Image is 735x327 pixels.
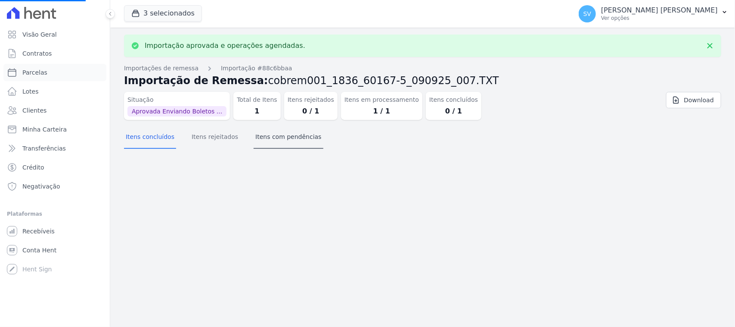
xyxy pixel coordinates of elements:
[22,106,47,115] span: Clientes
[3,223,106,240] a: Recebíveis
[344,106,419,116] dd: 1 / 1
[124,64,721,73] nav: Breadcrumb
[3,64,106,81] a: Parcelas
[3,140,106,157] a: Transferências
[288,95,334,104] dt: Itens rejeitados
[3,102,106,119] a: Clientes
[221,64,292,73] a: Importação #88c6bbaa
[145,41,305,50] p: Importação aprovada e operações agendadas.
[666,92,721,108] a: Download
[254,126,323,149] button: Itens com pendências
[3,45,106,62] a: Contratos
[190,126,240,149] button: Itens rejeitados
[3,159,106,176] a: Crédito
[3,178,106,195] a: Negativação
[22,182,60,191] span: Negativação
[429,106,478,116] dd: 0 / 1
[3,83,106,100] a: Lotes
[22,49,52,58] span: Contratos
[124,64,198,73] a: Importações de remessa
[22,68,47,77] span: Parcelas
[3,121,106,138] a: Minha Carteira
[288,106,334,116] dd: 0 / 1
[7,209,103,219] div: Plataformas
[22,125,67,134] span: Minha Carteira
[237,95,277,104] dt: Total de Itens
[237,106,277,116] dd: 1
[22,246,56,255] span: Conta Hent
[124,126,176,149] button: Itens concluídos
[601,6,718,15] p: [PERSON_NAME] [PERSON_NAME]
[22,227,55,236] span: Recebíveis
[572,2,735,26] button: SV [PERSON_NAME] [PERSON_NAME] Ver opções
[429,95,478,104] dt: Itens concluídos
[3,242,106,259] a: Conta Hent
[22,144,66,153] span: Transferências
[22,30,57,39] span: Visão Geral
[3,26,106,43] a: Visão Geral
[124,5,202,22] button: 3 selecionados
[583,11,591,17] span: SV
[22,163,44,172] span: Crédito
[127,95,226,104] dt: Situação
[268,75,499,87] span: cobrem001_1836_60167-5_090925_007.TXT
[601,15,718,22] p: Ver opções
[344,95,419,104] dt: Itens em processamento
[124,73,721,88] h2: Importação de Remessa:
[22,87,39,96] span: Lotes
[127,106,226,116] span: Aprovada Enviando Boletos ...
